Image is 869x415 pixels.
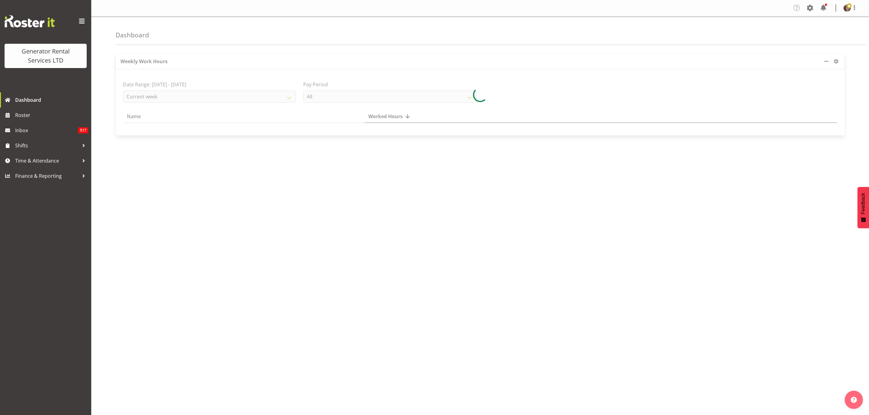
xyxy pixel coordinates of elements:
[11,47,81,65] div: Generator Rental Services LTD
[15,95,88,105] span: Dashboard
[15,156,79,165] span: Time & Attendance
[116,32,149,39] h4: Dashboard
[78,127,88,133] span: 517
[851,397,857,403] img: help-xxl-2.png
[15,111,88,120] span: Roster
[15,141,79,150] span: Shifts
[15,171,79,180] span: Finance & Reporting
[15,126,78,135] span: Inbox
[843,4,851,12] img: katherine-lothianc04ae7ec56208e078627d80ad3866cf0.png
[857,187,869,228] button: Feedback - Show survey
[860,193,866,214] span: Feedback
[5,15,55,27] img: Rosterit website logo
